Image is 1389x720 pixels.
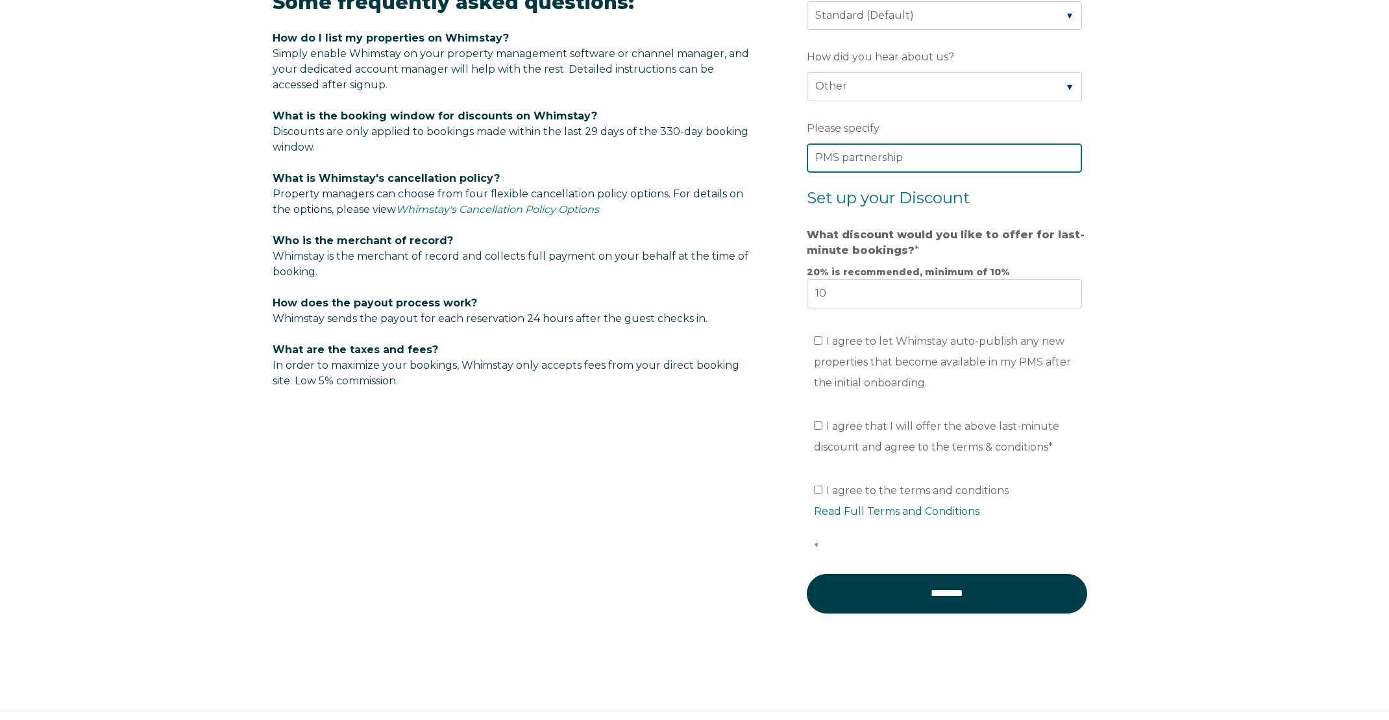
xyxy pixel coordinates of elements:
span: I agree to let Whimstay auto-publish any new properties that become available in my PMS after the... [814,335,1071,389]
strong: What discount would you like to offer for last-minute bookings? [807,229,1085,256]
span: How did you hear about us? [807,47,954,67]
input: I agree to let Whimstay auto-publish any new properties that become available in my PMS after the... [814,336,822,345]
input: I agree to the terms and conditionsRead Full Terms and Conditions* [814,486,822,494]
span: Whimstay is the merchant of record and collects full payment on your behalf at the time of booking. [273,250,748,278]
span: Set up your Discount [807,188,970,207]
span: What is Whimstay's cancellation policy? [273,172,500,184]
span: I agree that I will offer the above last-minute discount and agree to the terms & conditions [814,420,1059,453]
a: Read Full Terms and Conditions [814,505,979,517]
p: Property managers can choose from four flexible cancellation policy options. For details on the o... [273,171,756,217]
input: I agree that I will offer the above last-minute discount and agree to the terms & conditions* [814,421,822,430]
span: Who is the merchant of record? [273,234,453,247]
strong: 20% is recommended, minimum of 10% [807,266,1010,278]
span: Whimstay sends the payout for each reservation 24 hours after the guest checks in. [273,312,707,325]
span: How does the payout process work? [273,297,477,309]
span: What are the taxes and fees? [273,343,438,356]
span: Discounts are only applied to bookings made within the last 29 days of the 330-day booking window. [273,125,748,153]
span: How do I list my properties on Whimstay? [273,32,509,44]
span: I agree to the terms and conditions [814,484,1089,554]
span: Simply enable Whimstay on your property management software or channel manager, and your dedicate... [273,47,749,91]
span: In order to maximize your bookings, Whimstay only accepts fees from your direct booking site. Low... [273,343,739,387]
a: Whimstay's Cancellation Policy Options [396,203,599,216]
span: What is the booking window for discounts on Whimstay? [273,110,597,122]
span: Please specify [807,118,879,138]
